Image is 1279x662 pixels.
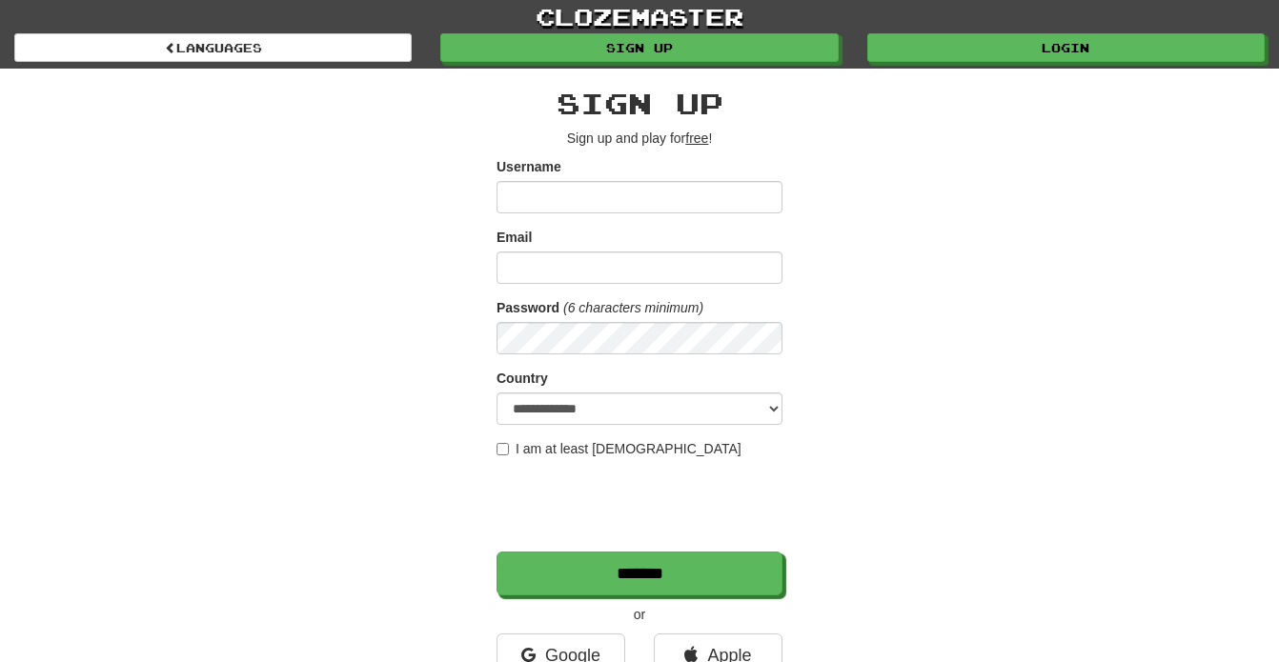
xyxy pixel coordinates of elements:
[497,443,509,455] input: I am at least [DEMOGRAPHIC_DATA]
[497,369,548,388] label: Country
[497,439,741,458] label: I am at least [DEMOGRAPHIC_DATA]
[440,33,838,62] a: Sign up
[685,130,708,146] u: free
[497,228,532,247] label: Email
[14,33,412,62] a: Languages
[497,468,786,542] iframe: reCAPTCHA
[497,157,561,176] label: Username
[497,605,782,624] p: or
[497,298,559,317] label: Password
[867,33,1265,62] a: Login
[497,88,782,119] h2: Sign up
[563,300,703,315] em: (6 characters minimum)
[497,129,782,148] p: Sign up and play for !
